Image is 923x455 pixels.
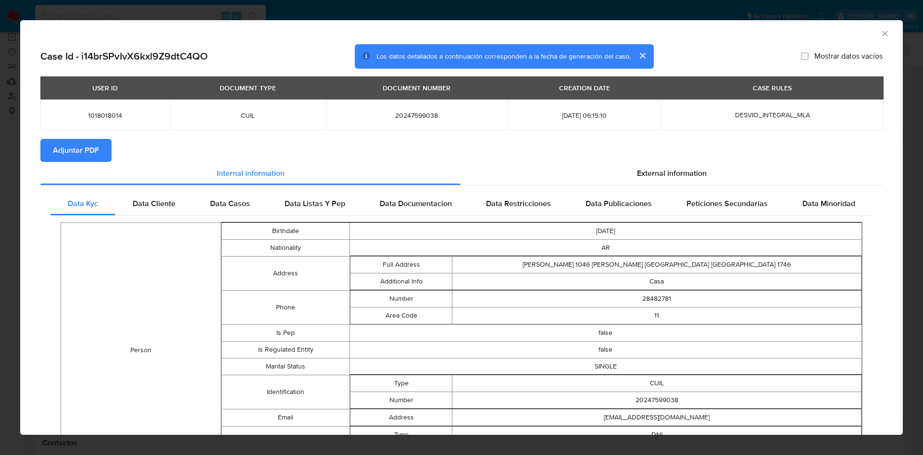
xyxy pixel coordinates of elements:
td: Address [222,256,349,290]
td: 20247599038 [452,392,861,408]
td: Is Regulated Entity [222,341,349,358]
span: Mostrar datos vacíos [814,51,883,61]
td: [DATE] [349,222,861,239]
span: Data Listas Y Pep [285,198,345,209]
div: CREATION DATE [553,80,616,96]
div: USER ID [87,80,124,96]
div: Detailed info [40,162,883,185]
div: CASE RULES [747,80,798,96]
span: Peticiones Secundarias [686,198,768,209]
span: Data Restricciones [486,198,551,209]
td: Identification [222,375,349,409]
span: 1018018014 [52,111,159,120]
td: Nationality [222,239,349,256]
span: Data Casos [210,198,250,209]
td: Type [350,426,452,443]
td: [PERSON_NAME] 1046 [PERSON_NAME] [GEOGRAPHIC_DATA] [GEOGRAPHIC_DATA] 1746 [452,256,861,273]
td: Birthdate [222,222,349,239]
div: closure-recommendation-modal [20,20,903,435]
button: Adjuntar PDF [40,139,112,162]
td: false [349,341,861,358]
td: [EMAIL_ADDRESS][DOMAIN_NAME] [452,409,861,426]
td: Number [350,392,452,408]
td: Casa [452,273,861,290]
span: Data Minoridad [802,198,855,209]
div: DOCUMENT NUMBER [377,80,456,96]
span: Internal information [217,168,285,179]
td: SINGLE [349,358,861,375]
button: cerrar [631,44,654,67]
td: Full Address [350,256,452,273]
input: Mostrar datos vacíos [801,52,809,60]
td: Address [350,409,452,426]
td: false [349,324,861,341]
div: DOCUMENT TYPE [214,80,282,96]
button: Cerrar ventana [880,29,889,37]
div: Detailed internal info [50,192,873,215]
td: CUIL [452,375,861,392]
td: 11 [452,307,861,324]
span: Los datos detallados a continuación corresponden a la fecha de generación del caso. [376,51,631,61]
td: 28482781 [452,290,861,307]
h2: Case Id - i14brSPvIvX6kxl9Z9dtC4QO [40,50,208,62]
td: Number [350,290,452,307]
td: AR [349,239,861,256]
td: Phone [222,290,349,324]
td: Type [350,375,452,392]
span: DESVIO_INTEGRAL_MLA [735,110,810,120]
span: Adjuntar PDF [53,140,99,161]
span: [DATE] 06:15:10 [519,111,649,120]
td: Email [222,409,349,426]
td: Is Pep [222,324,349,341]
td: Additional Info [350,273,452,290]
span: Data Publicaciones [586,198,652,209]
span: External information [637,168,707,179]
td: Marital Status [222,358,349,375]
td: DNI [452,426,861,443]
span: Data Kyc [68,198,98,209]
span: Data Documentacion [380,198,452,209]
span: CUIL [182,111,314,120]
span: 20247599038 [337,111,496,120]
td: Area Code [350,307,452,324]
span: Data Cliente [133,198,175,209]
